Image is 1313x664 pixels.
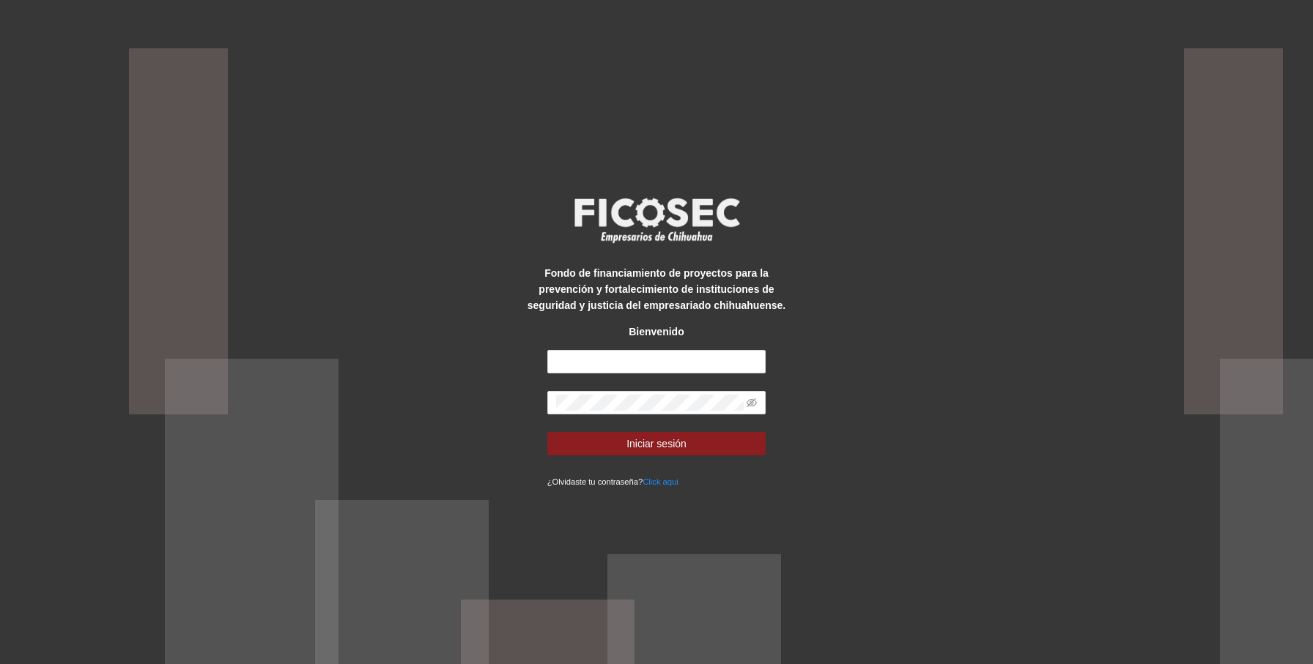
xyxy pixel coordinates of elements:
img: logo [565,193,748,247]
strong: Fondo de financiamiento de proyectos para la prevención y fortalecimiento de instituciones de seg... [528,267,785,311]
small: ¿Olvidaste tu contraseña? [547,477,678,486]
span: Iniciar sesión [626,436,687,452]
strong: Bienvenido [629,326,684,337]
button: Iniciar sesión [547,432,766,455]
span: eye-invisible [747,398,757,408]
a: Click aqui [643,477,678,486]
